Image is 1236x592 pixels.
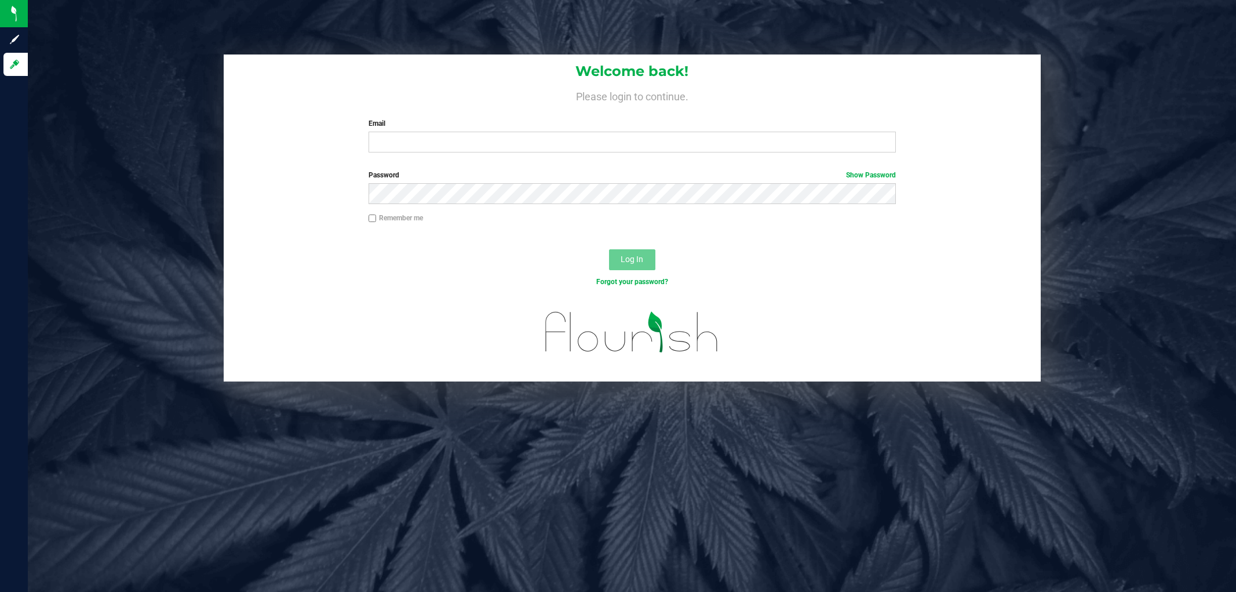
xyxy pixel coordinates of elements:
[224,64,1041,79] h1: Welcome back!
[224,88,1041,102] h4: Please login to continue.
[369,215,377,223] input: Remember me
[530,299,734,365] img: flourish_logo.svg
[369,171,399,179] span: Password
[9,34,20,45] inline-svg: Sign up
[621,255,643,264] span: Log In
[369,213,423,223] label: Remember me
[609,249,655,270] button: Log In
[846,171,896,179] a: Show Password
[596,278,668,286] a: Forgot your password?
[9,59,20,70] inline-svg: Log in
[369,118,896,129] label: Email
